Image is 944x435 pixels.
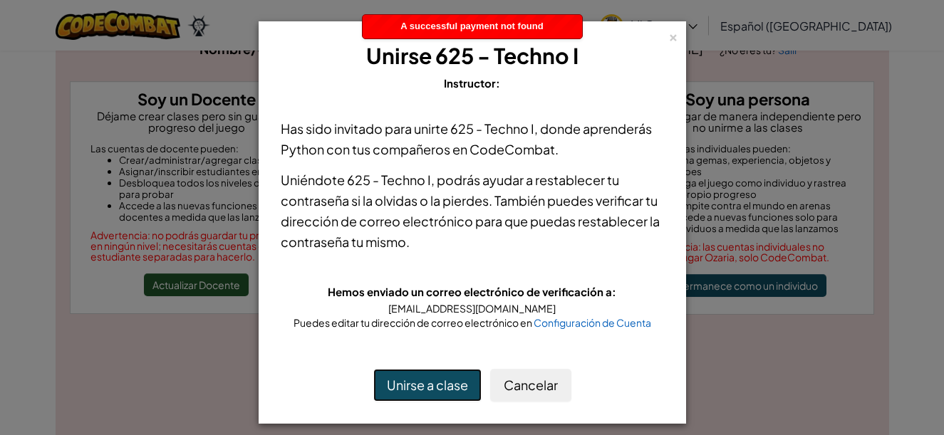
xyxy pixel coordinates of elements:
button: Cancelar [490,369,571,402]
span: 625 - Techno I [450,120,534,137]
span: Python [281,141,324,157]
a: Configuración de Cuenta [534,316,651,329]
span: podrás ayudar a restablecer tu contraseña si la olvidas o la pierdes. También puedes verificar tu... [281,172,660,250]
span: 625 - Techno I [347,172,431,188]
span: Puedes editar tu dirección de correo electrónico en [294,316,534,329]
span: , [431,172,437,188]
span: Uniéndote [281,172,347,188]
div: [EMAIL_ADDRESS][DOMAIN_NAME] [281,301,664,315]
span: 625 - Techno I [435,42,579,69]
span: A successful payment not found [400,21,543,31]
span: , donde aprenderás [534,120,652,137]
button: Unirse a clase [373,369,482,402]
span: Has sido invitado para unirte [281,120,450,137]
span: Unirse [366,42,432,69]
span: con tus compañeros en CodeCombat. [324,141,559,157]
span: Hemos enviado un correo electrónico de verificación a: [328,285,616,298]
div: × [668,28,678,43]
span: Instructor: [444,76,500,90]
